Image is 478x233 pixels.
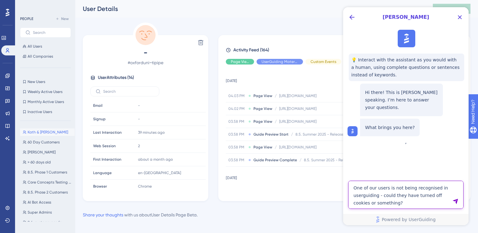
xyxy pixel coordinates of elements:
[253,106,272,111] span: Page View
[20,219,75,226] button: 8.4. customers so far
[275,106,277,111] span: /
[228,106,246,111] span: 04.02 PM
[233,46,269,54] span: Activity Feed (164)
[83,4,417,13] div: User Details
[279,93,316,98] span: [URL][DOMAIN_NAME]
[93,143,116,148] span: Web Session
[279,119,316,124] span: [URL][DOMAIN_NAME]
[228,158,246,163] span: 03.58 PM
[138,130,165,135] time: 39 minutes ago
[253,119,272,124] span: Page View
[275,190,277,195] span: /
[138,143,140,148] span: 2
[93,170,112,175] span: Language
[279,145,316,150] span: [URL][DOMAIN_NAME]
[262,59,298,64] span: UserGuiding Material
[98,74,134,81] span: User Attributes ( 14 )
[228,145,246,150] span: 03.58 PM
[228,119,246,124] span: 03.58 PM
[253,190,272,195] span: Page View
[253,145,272,150] span: Page View
[138,184,152,189] span: Chrome
[15,2,39,9] span: Need Help?
[28,220,63,225] span: 8.4. customers so far
[228,93,246,98] span: 04.03 PM
[93,103,103,108] span: Email
[253,93,272,98] span: Page View
[90,59,201,66] span: # oxforduni~tipipe
[93,130,122,135] span: Last Interaction
[93,157,121,162] span: First Interaction
[103,89,154,94] input: Search
[138,157,173,162] time: about a month ago
[83,211,198,219] div: with us about User Details Page Beta .
[90,48,201,58] span: -
[295,132,354,137] span: 8.5. Summer 2025 - Release is live
[228,132,246,137] span: 03.58 PM
[226,70,465,90] td: [DATE]
[291,132,293,137] span: /
[311,59,336,64] span: Custom Events
[226,167,465,187] td: [DATE]
[275,93,277,98] span: /
[275,145,277,150] span: /
[279,190,316,195] span: [URL][DOMAIN_NAME]
[93,116,106,122] span: Signup
[433,4,470,14] button: Publish Changes
[93,184,107,189] span: Browser
[253,132,289,137] span: Guide Preview Start
[343,7,469,225] iframe: UserGuiding AI Assistant
[253,158,297,163] span: Guide Preview Complete
[437,6,467,11] span: Publish Changes
[138,103,140,108] span: -
[304,158,363,163] span: 8.5. Summer 2025 - Release is live
[275,119,277,124] span: /
[231,59,249,64] span: Page View
[138,170,181,175] span: en-[GEOGRAPHIC_DATA]
[228,190,246,195] span: 03.45 PM
[279,106,316,111] span: [URL][DOMAIN_NAME]
[83,212,123,217] a: Share your thoughts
